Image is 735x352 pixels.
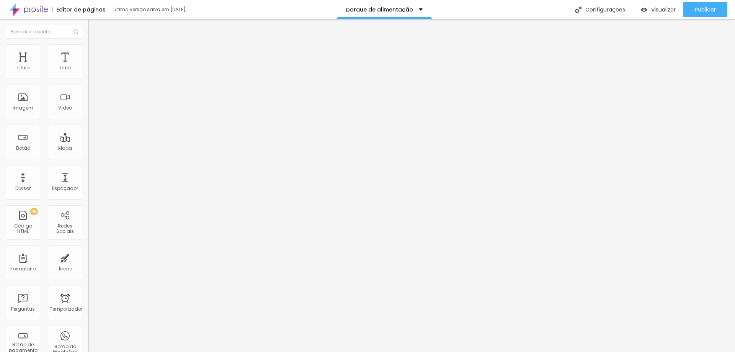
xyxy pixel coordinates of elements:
font: Temporizador [50,306,83,312]
font: Divisor [15,185,31,192]
font: Mapa [58,145,72,151]
input: Buscar elemento [6,25,82,39]
font: Texto [59,64,71,71]
font: Imagem [13,105,33,111]
button: Publicar [683,2,727,17]
font: Botão [16,145,30,151]
img: view-1.svg [641,7,647,13]
font: Publicar [695,6,716,13]
font: Ícone [59,265,72,272]
font: Espaçador [52,185,78,192]
font: Título [16,64,29,71]
font: Redes Sociais [56,223,74,234]
font: Última versão salva em [DATE] [113,6,186,13]
font: Editor de páginas [56,6,106,13]
button: Visualizar [633,2,683,17]
iframe: Editor [88,19,735,352]
font: Formulário [10,265,36,272]
font: Perguntas [11,306,35,312]
img: Ícone [73,29,78,34]
font: parque de alimentação [346,6,413,13]
img: Ícone [575,7,581,13]
font: Configurações [585,6,625,13]
font: Código HTML [14,223,32,234]
font: Vídeo [58,105,72,111]
font: Visualizar [651,6,676,13]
